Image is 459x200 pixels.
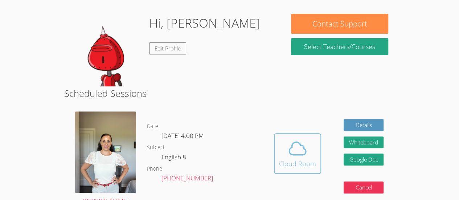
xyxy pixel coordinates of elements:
div: Cloud Room [279,159,316,169]
dt: Phone [147,164,162,174]
h1: Hi, [PERSON_NAME] [149,14,260,32]
a: Edit Profile [149,42,186,54]
dt: Date [147,122,158,131]
button: Cancel [344,181,384,193]
h2: Scheduled Sessions [64,86,395,100]
dd: English 8 [161,152,188,164]
a: Details [344,119,384,131]
img: IMG_9685.jpeg [75,111,136,193]
a: [PHONE_NUMBER] [161,174,213,182]
span: [DATE] 4:00 PM [161,131,204,140]
button: Contact Support [291,14,388,34]
button: Whiteboard [344,136,384,148]
img: default.png [71,14,143,86]
a: Google Doc [344,154,384,166]
a: Select Teachers/Courses [291,38,388,55]
button: Cloud Room [274,133,321,174]
dt: Subject [147,143,165,152]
